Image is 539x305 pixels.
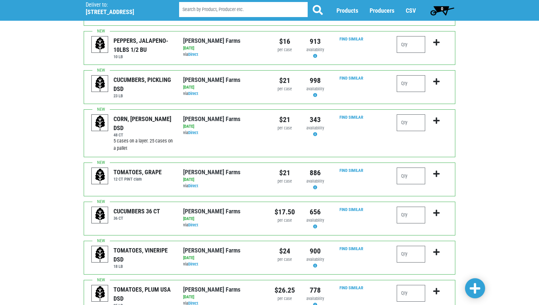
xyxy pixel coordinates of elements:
[183,286,240,293] a: [PERSON_NAME] Farms
[397,114,425,131] input: Qty
[305,168,325,178] div: 886
[183,37,240,44] a: [PERSON_NAME] Farms
[427,4,457,17] a: 0
[275,47,295,53] div: per case
[339,115,363,120] a: Find Similar
[275,246,295,257] div: $24
[183,169,240,176] a: [PERSON_NAME] Farms
[275,86,295,92] div: per case
[183,216,264,222] div: [DATE]
[183,183,264,189] div: via
[113,36,173,54] div: PEPPERS, JALAPENO- 10LBS 1/2 BU
[92,207,108,224] img: placeholder-variety-43d6402dacf2d531de610a020419775a.svg
[86,8,162,16] h5: [STREET_ADDRESS]
[92,76,108,92] img: placeholder-variety-43d6402dacf2d531de610a020419775a.svg
[397,285,425,302] input: Qty
[183,208,240,215] a: [PERSON_NAME] Farms
[339,246,363,251] a: Find Similar
[275,168,295,178] div: $21
[183,52,264,58] div: via
[113,207,160,216] div: CUCUMBERS 36 CT
[275,257,295,263] div: per case
[306,218,324,223] span: availability
[275,207,295,217] div: $17.50
[113,246,173,264] div: TOMATOES, VINERIPE DSD
[306,47,324,52] span: availability
[183,222,264,228] div: via
[113,264,173,269] h6: 18 LB
[188,262,198,267] a: Direct
[339,36,363,41] a: Find Similar
[113,132,173,137] h6: 48 CT
[397,168,425,184] input: Qty
[275,114,295,125] div: $21
[86,2,162,8] p: Deliver to:
[339,168,363,173] a: Find Similar
[397,36,425,53] input: Qty
[113,168,162,177] div: TOMATOES, GRAPE
[305,285,325,296] div: 778
[275,36,295,47] div: $16
[339,207,363,212] a: Find Similar
[113,114,173,132] div: CORN, [PERSON_NAME] DSD
[336,7,358,14] a: Products
[92,285,108,302] img: placeholder-variety-43d6402dacf2d531de610a020419775a.svg
[275,75,295,86] div: $21
[188,130,198,135] a: Direct
[183,84,264,91] div: [DATE]
[441,6,443,11] span: 0
[183,45,264,52] div: [DATE]
[113,138,173,151] span: 5 cases on a layer. 25 cases on a pallet
[305,207,325,217] div: 656
[179,2,308,17] input: Search by Product, Producer etc.
[113,177,162,182] h6: 12 CT PINT clam
[188,183,198,188] a: Direct
[183,115,240,122] a: [PERSON_NAME] Farms
[397,75,425,92] input: Qty
[305,36,325,47] div: 913
[183,294,264,300] div: [DATE]
[188,52,198,57] a: Direct
[188,91,198,96] a: Direct
[406,7,416,14] a: CSV
[397,207,425,223] input: Qty
[113,285,173,303] div: TOMATOES, PLUM USA DSD
[92,36,108,53] img: placeholder-variety-43d6402dacf2d531de610a020419775a.svg
[306,125,324,130] span: availability
[188,222,198,227] a: Direct
[113,93,173,98] h6: 23 LB
[113,216,160,221] h6: 36 CT
[306,179,324,184] span: availability
[306,257,324,262] span: availability
[183,255,264,261] div: [DATE]
[306,86,324,91] span: availability
[183,247,240,254] a: [PERSON_NAME] Farms
[339,76,363,81] a: Find Similar
[397,246,425,263] input: Qty
[306,296,324,301] span: availability
[183,123,264,130] div: [DATE]
[113,54,173,59] h6: 10 LB
[305,75,325,86] div: 998
[92,246,108,263] img: placeholder-variety-43d6402dacf2d531de610a020419775a.svg
[275,285,295,296] div: $26.25
[275,178,295,185] div: per case
[305,114,325,125] div: 343
[275,296,295,302] div: per case
[275,125,295,131] div: per case
[92,168,108,185] img: placeholder-variety-43d6402dacf2d531de610a020419775a.svg
[183,130,264,136] div: via
[339,285,363,290] a: Find Similar
[275,217,295,224] div: per case
[370,7,394,14] a: Producers
[183,91,264,97] div: via
[183,177,264,183] div: [DATE]
[183,76,240,83] a: [PERSON_NAME] Farms
[305,246,325,257] div: 900
[92,115,108,131] img: placeholder-variety-43d6402dacf2d531de610a020419775a.svg
[183,261,264,268] div: via
[113,75,173,93] div: CUCUMBERS, PICKLING DSD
